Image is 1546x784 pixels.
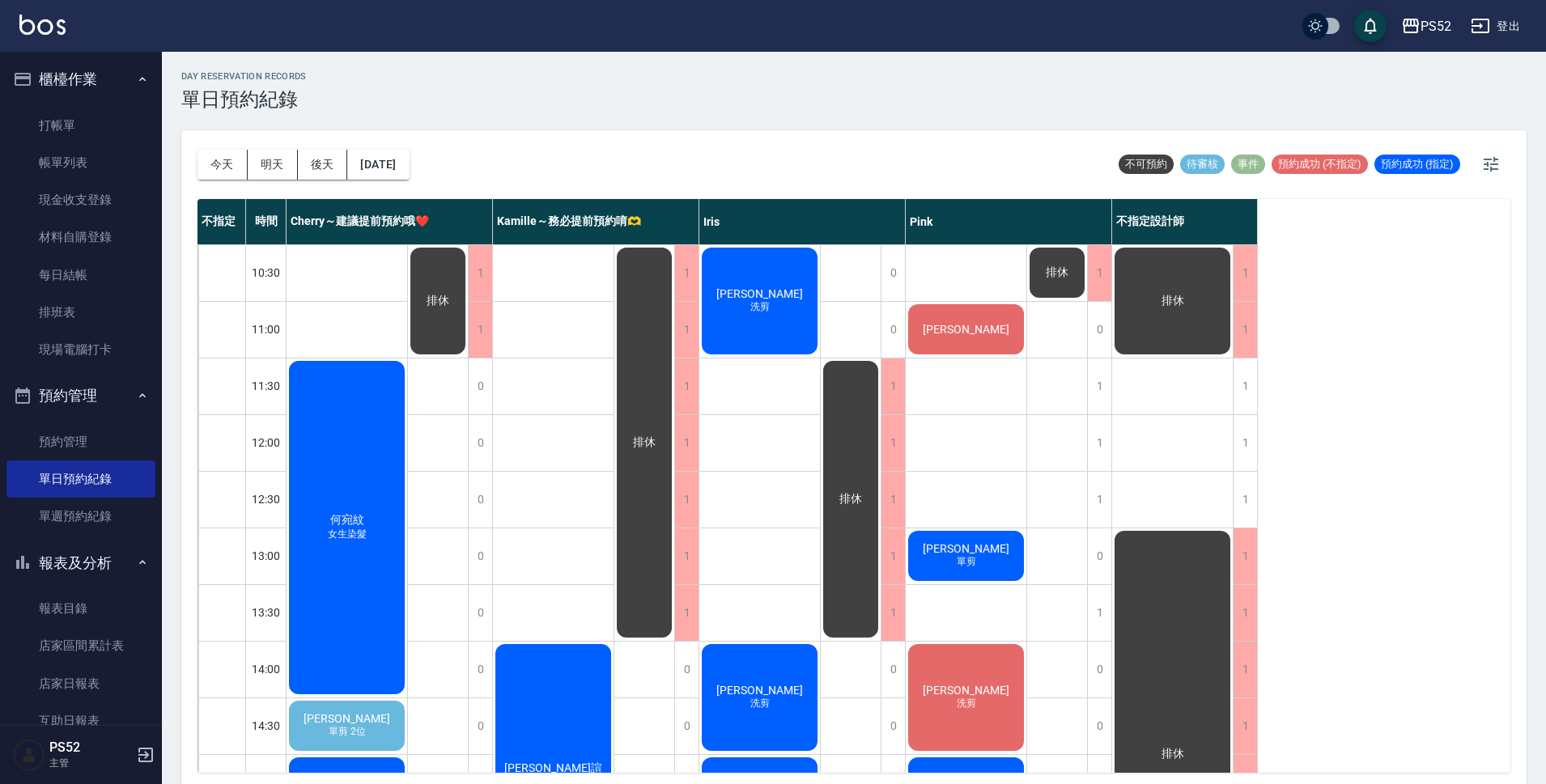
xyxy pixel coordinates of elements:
div: 10:30 [246,244,287,301]
img: Person [13,739,45,771]
a: 店家區間累計表 [6,627,155,664]
a: 材料自購登錄 [6,218,155,256]
span: [PERSON_NAME] [713,287,806,300]
div: 0 [1087,642,1111,697]
h5: PS52 [49,740,132,756]
div: 1 [674,472,699,528]
div: 1 [1233,642,1257,697]
div: 時間 [246,199,287,244]
a: 單日預約紀錄 [6,460,155,498]
button: 明天 [248,150,298,180]
h3: 單日預約紀錄 [181,88,307,111]
span: 單剪 2位 [325,725,369,739]
div: 12:00 [246,414,287,471]
div: 1 [881,358,905,414]
div: 0 [1087,528,1111,584]
div: 0 [1087,302,1111,358]
div: 1 [674,585,699,641]
span: 排休 [1158,294,1187,308]
button: 報表及分析 [6,542,155,584]
div: 11:30 [246,358,287,414]
div: 1 [674,358,699,414]
div: 不指定 [197,199,246,244]
div: 1 [881,415,905,471]
div: 1 [1087,415,1111,471]
div: 1 [674,302,699,358]
div: Iris [699,199,906,244]
div: 13:30 [246,584,287,641]
a: 報表目錄 [6,590,155,627]
div: 1 [1233,245,1257,301]
div: 0 [468,642,492,697]
div: 1 [881,585,905,641]
div: 0 [468,698,492,754]
span: [PERSON_NAME] [713,684,806,697]
a: 店家日報表 [6,665,155,702]
span: 預約成功 (指定) [1374,157,1460,172]
div: 14:00 [246,641,287,697]
div: 1 [1233,415,1257,471]
span: 預約成功 (不指定) [1272,157,1368,172]
div: 1 [468,245,492,301]
a: 現金收支登錄 [6,181,155,218]
span: [PERSON_NAME] [920,323,1013,336]
a: 現場電腦打卡 [6,331,155,368]
div: Kamille～務必提前預約唷🫶 [493,199,699,244]
button: [DATE] [347,150,409,180]
div: 1 [1233,472,1257,528]
a: 單週預約紀錄 [6,498,155,535]
span: 排休 [630,435,659,450]
div: 1 [1233,585,1257,641]
span: [PERSON_NAME] [300,712,393,725]
div: 0 [881,642,905,697]
div: 1 [1233,302,1257,358]
a: 帳單列表 [6,144,155,181]
div: 12:30 [246,471,287,528]
div: 1 [1087,585,1111,641]
a: 預約管理 [6,423,155,460]
p: 主管 [49,756,132,770]
div: 1 [881,528,905,584]
div: 14:30 [246,697,287,754]
a: 打帳單 [6,107,155,144]
span: 女生染髮 [325,528,370,541]
div: 13:00 [246,528,287,584]
div: 0 [468,585,492,641]
span: [PERSON_NAME] [920,684,1013,697]
div: 1 [1087,245,1111,301]
button: 後天 [298,150,348,180]
div: 1 [1233,358,1257,414]
button: 預約管理 [6,375,155,417]
button: 今天 [197,150,248,180]
span: 何宛紋 [327,513,367,528]
div: 0 [674,698,699,754]
button: PS52 [1395,10,1458,43]
a: 互助日報表 [6,702,155,740]
div: Cherry～建議提前預約哦❤️ [287,199,493,244]
div: 1 [1233,528,1257,584]
span: [PERSON_NAME] [920,542,1013,555]
span: 單剪 [954,555,979,569]
div: 1 [1087,358,1111,414]
div: 1 [881,472,905,528]
button: 櫃檯作業 [6,58,155,100]
span: 待審核 [1180,157,1225,172]
span: 排休 [836,492,865,506]
button: save [1354,10,1387,42]
div: 0 [881,698,905,754]
div: 11:00 [246,301,287,358]
div: 0 [468,415,492,471]
div: 1 [468,302,492,358]
div: 不指定設計師 [1112,199,1258,244]
span: [PERSON_NAME]諠 [501,761,605,776]
span: 排休 [423,294,452,308]
span: 洗剪 [747,300,773,314]
a: 每日結帳 [6,256,155,294]
div: 1 [1233,698,1257,754]
div: 1 [674,415,699,471]
div: 0 [881,302,905,358]
img: Logo [19,15,66,35]
div: 0 [881,245,905,301]
div: 0 [468,472,492,528]
div: 1 [1087,472,1111,528]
